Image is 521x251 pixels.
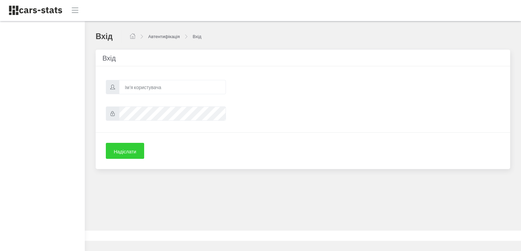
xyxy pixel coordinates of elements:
a: Вхід [193,34,201,39]
button: Надіслати [106,143,144,159]
img: бренд навігаційної панелі [8,5,63,16]
font: Вхід [96,31,113,41]
font: Вхід [102,54,116,62]
font: Надіслати [114,149,136,154]
a: Автентифікація [148,34,180,39]
input: Ім'я користувача [119,80,226,94]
